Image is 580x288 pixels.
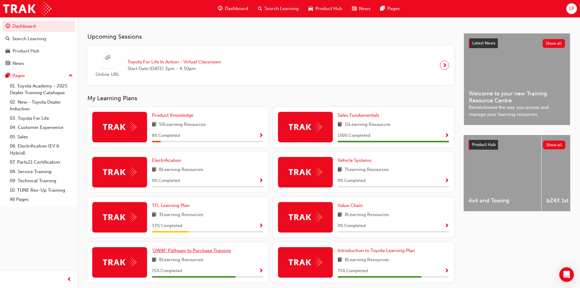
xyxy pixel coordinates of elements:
[559,267,574,282] div: Open Intercom Messenger
[69,72,73,80] span: up-icon
[258,5,262,12] span: search-icon
[347,2,375,15] a: news-iconNews
[569,5,574,12] span: LP
[469,197,536,204] span: 4x4 and Towing
[5,73,10,79] span: pages-icon
[7,123,75,132] a: 04. Customer Experience
[338,132,370,139] span: 100 % Completed
[469,104,565,118] span: Revolutionise the way you access and manage your learning resources.
[152,268,182,275] span: 75 % Completed
[103,212,136,222] img: Trak
[159,211,203,219] span: 3 Learning Resources
[7,81,75,98] a: 01. Toyota Academy - 2025 Dealer Training Catalogue
[265,5,299,12] span: Search Learning
[2,21,75,32] a: Dashboard
[7,186,75,195] a: 10. TUNE Rev-Up Training
[445,178,449,184] span: Show Progress
[92,71,123,78] span: Online URL
[7,158,75,167] a: 07. Parts21 Certification
[103,258,136,267] img: Trak
[338,222,366,229] span: 0 % Completed
[469,140,565,150] a: Product HubShow all
[472,41,495,46] span: Latest News
[380,5,385,12] span: pages-icon
[87,95,454,102] h3: My Learning Plans
[103,167,136,177] img: Trak
[387,5,400,12] span: Pages
[87,33,454,40] h3: Upcoming Sessions
[7,114,75,123] a: 03. Toyota For Life
[352,5,357,12] span: news-icon
[2,20,75,70] button: DashboardSearch LearningProduct HubNews
[5,36,10,42] span: search-icon
[152,158,181,163] span: Electrification
[92,50,449,80] a: Online URLToyota For Life In Action - Virtual ClassroomStart Date:[DATE] 3pm - 4:30pm
[152,248,231,253] span: 'OWAF' Pathway to Purchase Training
[338,248,415,253] span: Introduction to Toyota Learning Plan
[152,166,156,174] span: book-icon
[218,5,223,12] span: guage-icon
[445,133,449,139] span: Show Progress
[464,135,541,211] a: 4x4 and Towing
[289,167,322,177] img: Trak
[159,166,203,174] span: 8 Learning Resources
[359,5,371,12] span: News
[345,166,389,174] span: 7 Learning Resources
[152,211,156,219] span: book-icon
[338,203,363,208] span: Value Chain
[442,61,447,69] span: next-icon
[12,72,25,79] div: Pages
[338,166,342,174] span: book-icon
[445,177,449,185] button: Show Progress
[5,24,10,29] span: guage-icon
[469,38,565,48] a: Latest NewsShow all
[259,133,263,139] span: Show Progress
[308,5,313,12] span: car-icon
[338,256,342,264] span: book-icon
[213,2,253,15] a: guage-iconDashboard
[472,142,496,147] span: Product Hub
[159,121,206,129] span: 59 Learning Resources
[445,267,449,275] button: Show Progress
[259,178,263,184] span: Show Progress
[315,5,342,12] span: Product Hub
[445,222,449,230] button: Show Progress
[464,33,570,125] a: Latest NewsShow allWelcome to your new Training Resource CentreRevolutionise the way you access a...
[152,177,180,184] span: 0 % Completed
[445,132,449,140] button: Show Progress
[2,33,75,44] a: Search Learning
[445,268,449,274] span: Show Progress
[259,268,263,274] span: Show Progress
[103,122,136,132] img: Trak
[304,2,347,15] a: car-iconProduct Hub
[259,177,263,185] button: Show Progress
[289,122,322,132] img: Trak
[338,202,365,209] a: Value Chain
[2,70,75,81] button: Pages
[345,121,391,129] span: 11 Learning Resources
[338,112,382,119] a: Sales Fundamentals
[338,177,366,184] span: 0 % Completed
[2,58,75,69] a: News
[152,247,233,254] a: 'OWAF' Pathway to Purchase Training
[338,112,379,118] span: Sales Fundamentals
[259,132,263,140] button: Show Progress
[338,211,342,219] span: book-icon
[338,158,371,163] span: Vehicle Systems
[152,256,156,264] span: book-icon
[152,121,156,129] span: book-icon
[159,256,203,264] span: 8 Learning Resources
[2,45,75,57] a: Product Hub
[338,247,417,254] a: Introduction to Toyota Learning Plan
[7,98,75,114] a: 02. New - Toyota Dealer Induction
[152,112,193,118] span: Product Knowledge
[289,258,322,267] img: Trak
[12,60,24,67] div: News
[152,222,182,229] span: 33 % Completed
[3,2,51,16] img: Trak
[12,35,46,42] div: Search Learning
[152,203,190,208] span: TFL Learning Plan
[67,276,72,283] span: prev-icon
[375,2,405,15] a: pages-iconPages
